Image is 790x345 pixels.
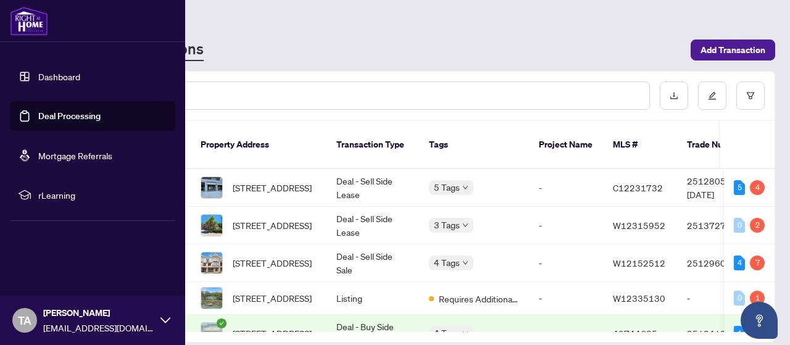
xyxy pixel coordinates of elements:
[613,220,665,231] span: W12315952
[233,326,312,340] span: [STREET_ADDRESS]
[434,326,460,340] span: 4 Tags
[698,81,726,110] button: edit
[326,282,419,315] td: Listing
[326,121,419,169] th: Transaction Type
[38,188,167,202] span: rLearning
[233,256,312,270] span: [STREET_ADDRESS]
[201,215,222,236] img: thumbnail-img
[38,71,80,82] a: Dashboard
[462,185,468,191] span: down
[529,121,603,169] th: Project Name
[43,306,154,320] span: [PERSON_NAME]
[660,81,688,110] button: download
[677,207,763,244] td: 2513727
[677,244,763,282] td: 2512960
[462,330,468,336] span: down
[670,91,678,100] span: download
[201,288,222,309] img: thumbnail-img
[434,180,460,194] span: 5 Tags
[734,326,745,341] div: 1
[750,291,765,306] div: 1
[326,244,419,282] td: Deal - Sell Side Sale
[18,312,31,329] span: TA
[38,150,112,161] a: Mortgage Referrals
[434,218,460,232] span: 3 Tags
[750,218,765,233] div: 2
[691,39,775,60] button: Add Transaction
[750,256,765,270] div: 7
[326,169,419,207] td: Deal - Sell Side Lease
[613,328,657,339] span: 40744685
[613,182,663,193] span: C12231732
[746,91,755,100] span: filter
[201,177,222,198] img: thumbnail-img
[38,110,101,122] a: Deal Processing
[10,6,48,36] img: logo
[217,318,227,328] span: check-circle
[462,222,468,228] span: down
[677,169,763,207] td: 2512805 - [DATE]
[462,260,468,266] span: down
[439,292,519,306] span: Requires Additional Docs
[741,302,778,339] button: Open asap
[233,291,312,305] span: [STREET_ADDRESS]
[750,180,765,195] div: 4
[529,169,603,207] td: -
[233,181,312,194] span: [STREET_ADDRESS]
[201,323,222,344] img: thumbnail-img
[529,244,603,282] td: -
[191,121,326,169] th: Property Address
[419,121,529,169] th: Tags
[734,291,745,306] div: 0
[233,218,312,232] span: [STREET_ADDRESS]
[613,293,665,304] span: W12335130
[708,91,717,100] span: edit
[677,282,763,315] td: -
[326,207,419,244] td: Deal - Sell Side Lease
[677,121,763,169] th: Trade Number
[43,321,154,335] span: [EMAIL_ADDRESS][DOMAIN_NAME]
[529,207,603,244] td: -
[434,256,460,270] span: 4 Tags
[734,180,745,195] div: 5
[529,282,603,315] td: -
[701,40,765,60] span: Add Transaction
[201,252,222,273] img: thumbnail-img
[613,257,665,268] span: W12152512
[734,256,745,270] div: 4
[603,121,677,169] th: MLS #
[734,218,745,233] div: 0
[736,81,765,110] button: filter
